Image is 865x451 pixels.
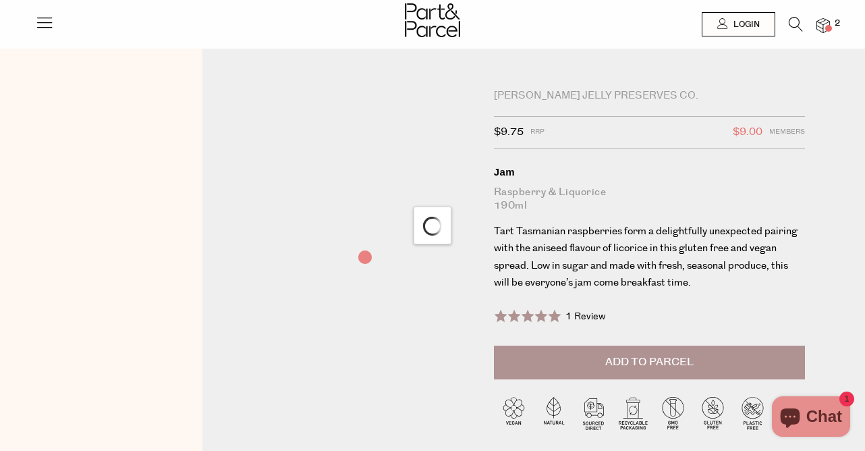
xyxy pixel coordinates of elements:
[613,393,653,433] img: P_P-ICONS-Live_Bec_V11_Recyclable_Packaging.svg
[494,186,805,213] div: Raspberry & Liquorice 190ml
[494,165,805,179] div: Jam
[693,393,733,433] img: P_P-ICONS-Live_Bec_V11_Gluten_Free.svg
[733,393,773,433] img: P_P-ICONS-Live_Bec_V11_Plastic_Free.svg
[494,393,534,433] img: P_P-ICONS-Live_Bec_V11_Vegan.svg
[702,12,775,36] a: Login
[530,124,545,141] span: RRP
[733,124,762,141] span: $9.00
[494,224,798,290] span: Tart Tasmanian raspberries form a delightfully unexpected pairing with the aniseed flavour of lic...
[653,393,693,433] img: P_P-ICONS-Live_Bec_V11_GMO_Free.svg
[494,89,805,103] div: [PERSON_NAME] Jelly Preserves Co.
[494,346,805,379] button: Add to Parcel
[816,18,830,32] a: 2
[405,3,460,37] img: Part&Parcel
[565,310,606,323] span: 1 Review
[605,354,694,370] span: Add to Parcel
[574,393,613,433] img: P_P-ICONS-Live_Bec_V11_Sourced_Direct.svg
[769,124,805,141] span: Members
[831,18,843,30] span: 2
[494,124,524,141] span: $9.75
[768,396,854,440] inbox-online-store-chat: Shopify online store chat
[730,19,760,30] span: Login
[534,393,574,433] img: P_P-ICONS-Live_Bec_V11_Natural.svg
